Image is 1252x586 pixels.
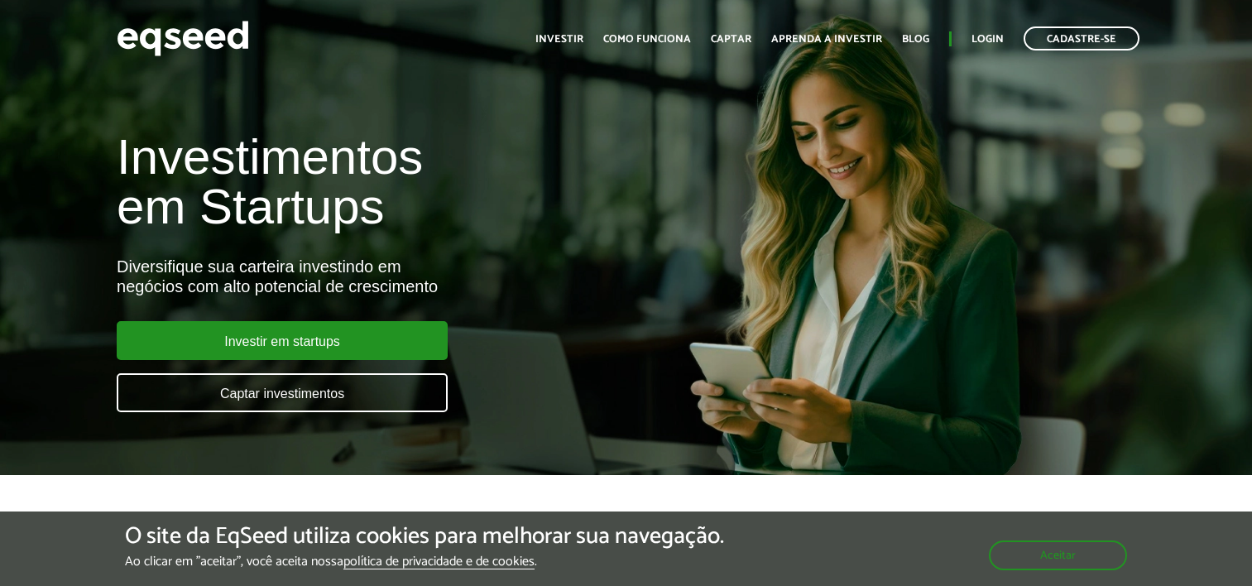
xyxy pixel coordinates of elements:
[771,34,882,45] a: Aprenda a investir
[1024,26,1139,50] a: Cadastre-se
[711,34,751,45] a: Captar
[117,132,718,232] h1: Investimentos em Startups
[535,34,583,45] a: Investir
[117,373,448,412] a: Captar investimentos
[125,554,724,569] p: Ao clicar em "aceitar", você aceita nossa .
[971,34,1004,45] a: Login
[343,555,535,569] a: política de privacidade e de cookies
[902,34,929,45] a: Blog
[125,524,724,550] h5: O site da EqSeed utiliza cookies para melhorar sua navegação.
[117,321,448,360] a: Investir em startups
[117,17,249,60] img: EqSeed
[989,540,1127,570] button: Aceitar
[117,257,718,296] div: Diversifique sua carteira investindo em negócios com alto potencial de crescimento
[603,34,691,45] a: Como funciona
